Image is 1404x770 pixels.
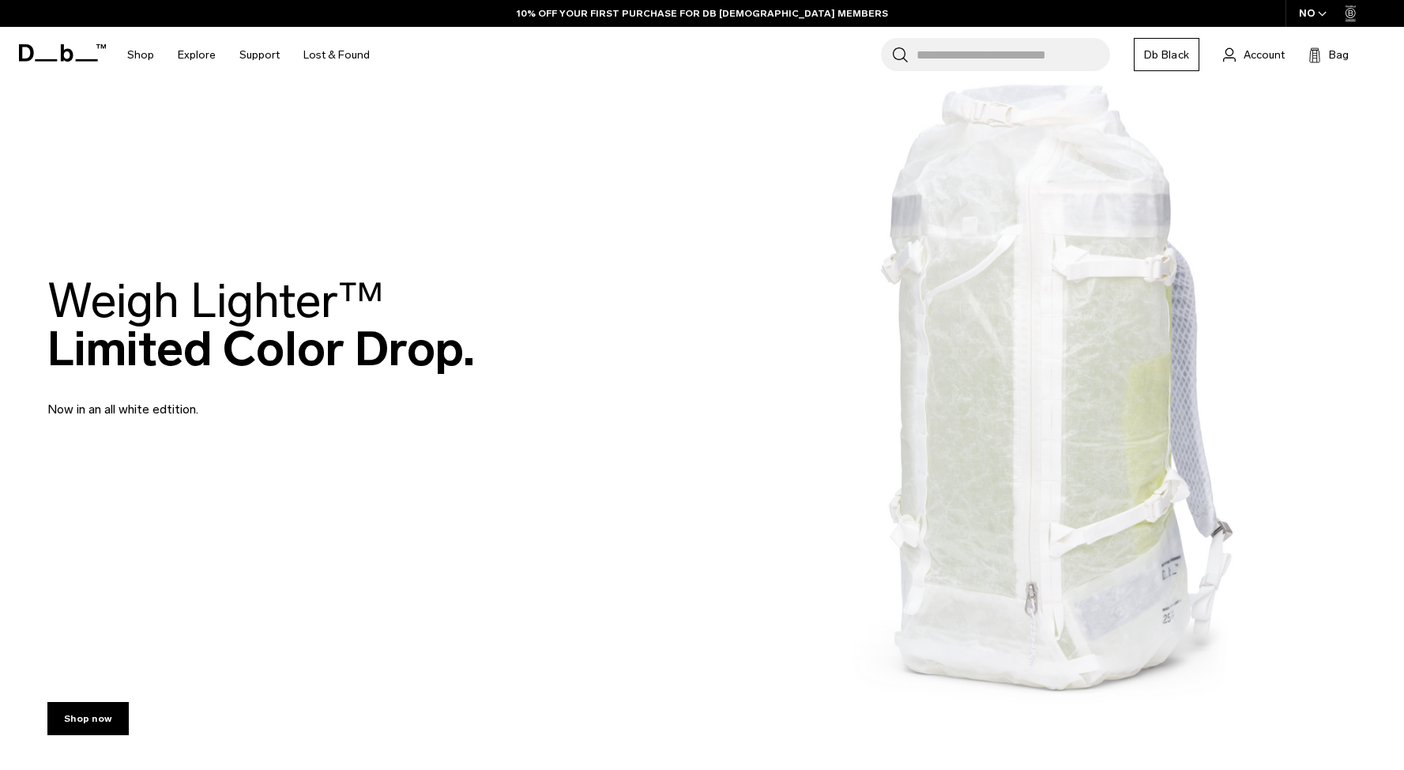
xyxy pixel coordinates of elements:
[47,272,384,330] span: Weigh Lighter™
[47,381,427,419] p: Now in an all white edtition.
[47,702,129,735] a: Shop now
[1329,47,1349,63] span: Bag
[47,277,475,373] h2: Limited Color Drop.
[1134,38,1199,71] a: Db Black
[178,27,216,83] a: Explore
[239,27,280,83] a: Support
[1223,45,1285,64] a: Account
[303,27,370,83] a: Lost & Found
[115,27,382,83] nav: Main Navigation
[517,6,888,21] a: 10% OFF YOUR FIRST PURCHASE FOR DB [DEMOGRAPHIC_DATA] MEMBERS
[127,27,154,83] a: Shop
[1244,47,1285,63] span: Account
[1308,45,1349,64] button: Bag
